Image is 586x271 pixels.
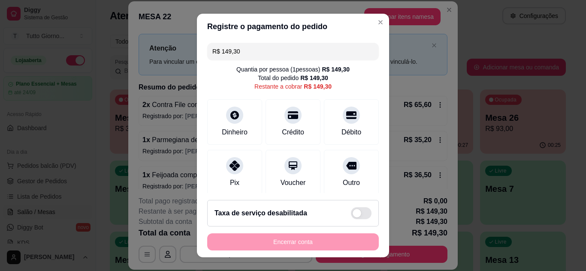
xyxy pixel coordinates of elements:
div: Total do pedido [258,74,328,82]
div: Restante a cobrar [254,82,332,91]
div: Quantia por pessoa ( 1 pessoas) [236,65,350,74]
div: Pix [230,178,239,188]
div: Débito [341,127,361,137]
button: Close [374,15,387,29]
div: R$ 149,30 [300,74,328,82]
div: Crédito [282,127,304,137]
h2: Taxa de serviço desabilitada [214,208,307,218]
div: Voucher [281,178,306,188]
header: Registre o pagamento do pedido [197,14,389,39]
div: Outro [343,178,360,188]
div: R$ 149,30 [322,65,350,74]
div: Dinheiro [222,127,248,137]
input: Ex.: hambúrguer de cordeiro [212,43,374,60]
div: R$ 149,30 [304,82,332,91]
